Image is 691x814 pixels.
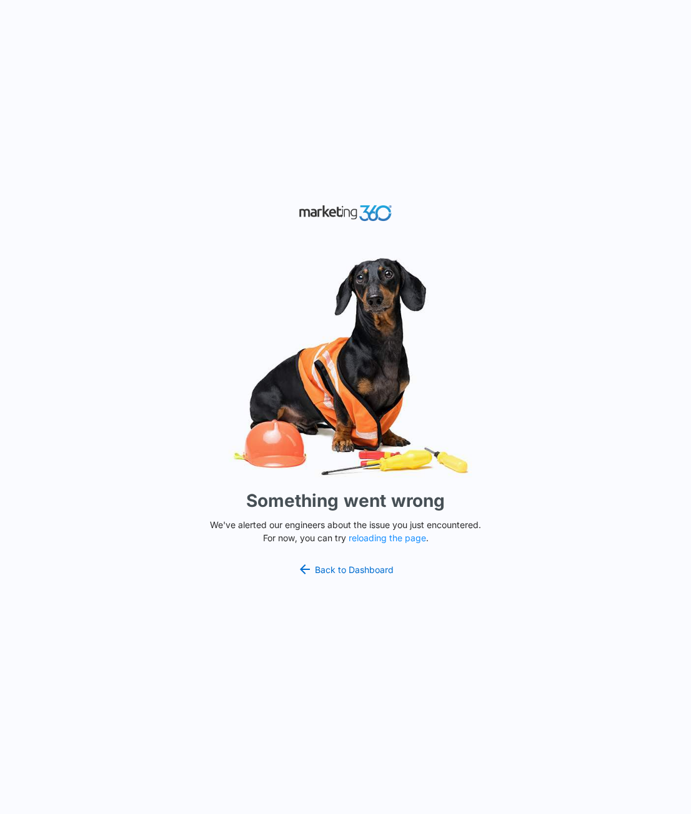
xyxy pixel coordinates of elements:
h1: Something went wrong [246,488,445,514]
p: We've alerted our engineers about the issue you just encountered. For now, you can try . [205,518,486,544]
img: Marketing 360 Logo [299,202,392,224]
a: Back to Dashboard [297,562,394,577]
img: Sad Dog [158,250,533,483]
button: reloading the page [349,533,426,543]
